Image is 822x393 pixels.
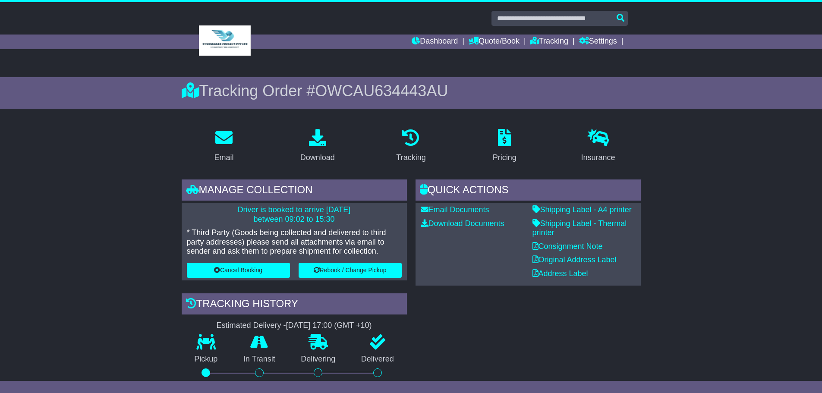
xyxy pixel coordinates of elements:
p: Driver is booked to arrive [DATE] between 09:02 to 15:30 [187,205,402,224]
p: In Transit [230,355,288,364]
a: Download Documents [421,219,504,228]
a: Settings [579,35,617,49]
a: Address Label [532,269,588,278]
a: Email [208,126,239,167]
a: Email Documents [421,205,489,214]
button: Rebook / Change Pickup [299,263,402,278]
p: * Third Party (Goods being collected and delivered to third party addresses) please send all atta... [187,228,402,256]
a: Quote/Book [469,35,520,49]
p: Pickup [182,355,231,364]
a: Pricing [487,126,522,167]
a: Consignment Note [532,242,603,251]
a: Dashboard [412,35,458,49]
div: Tracking history [182,293,407,317]
a: Insurance [576,126,621,167]
a: Shipping Label - Thermal printer [532,219,627,237]
div: Email [214,152,233,163]
a: Shipping Label - A4 printer [532,205,632,214]
p: Delivering [288,355,349,364]
div: Insurance [581,152,615,163]
div: Quick Actions [416,179,641,203]
div: Download [300,152,335,163]
a: Download [295,126,340,167]
button: Cancel Booking [187,263,290,278]
div: Estimated Delivery - [182,321,407,330]
p: Delivered [348,355,407,364]
div: Manage collection [182,179,407,203]
a: Original Address Label [532,255,617,264]
span: OWCAU634443AU [315,82,448,100]
a: Tracking [530,35,568,49]
a: Tracking [391,126,431,167]
div: [DATE] 17:00 (GMT +10) [286,321,372,330]
div: Tracking Order # [182,82,641,100]
div: Tracking [396,152,425,163]
div: Pricing [493,152,517,163]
